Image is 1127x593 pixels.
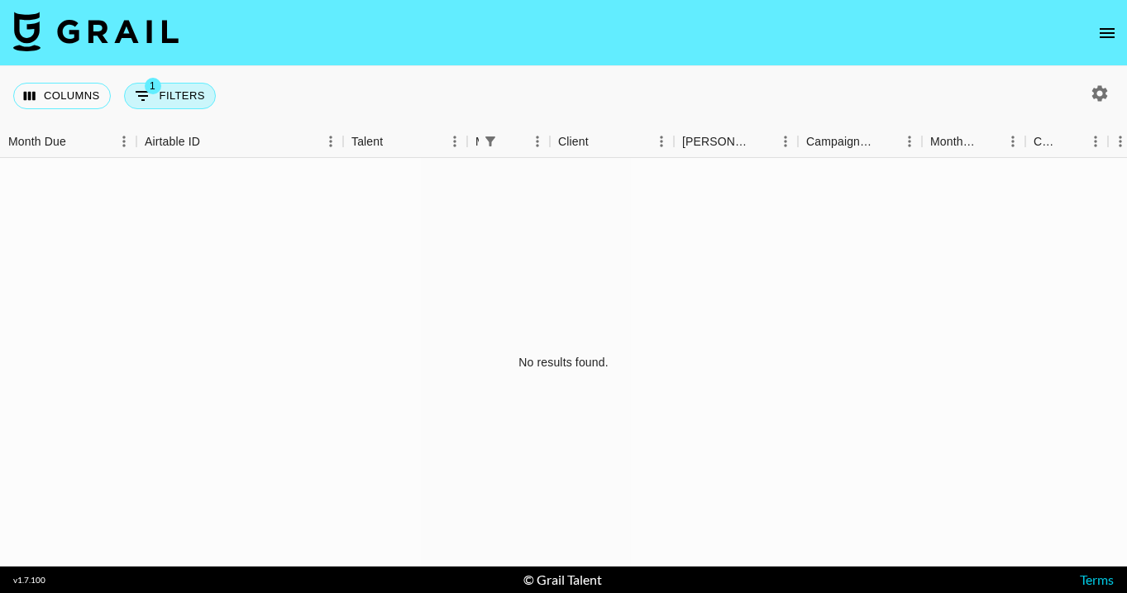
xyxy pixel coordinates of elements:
[502,130,525,153] button: Sort
[773,129,798,154] button: Menu
[13,83,111,109] button: Select columns
[1083,129,1108,154] button: Menu
[1034,126,1060,158] div: Currency
[13,575,45,586] div: v 1.7.100
[649,129,674,154] button: Menu
[200,130,223,153] button: Sort
[351,126,383,158] div: Talent
[750,130,773,153] button: Sort
[525,129,550,154] button: Menu
[682,126,750,158] div: [PERSON_NAME]
[1091,17,1124,50] button: open drawer
[136,126,343,158] div: Airtable ID
[112,129,136,154] button: Menu
[806,126,874,158] div: Campaign (Type)
[66,130,89,153] button: Sort
[798,126,922,158] div: Campaign (Type)
[897,129,922,154] button: Menu
[479,130,502,153] div: 1 active filter
[674,126,798,158] div: Booker
[930,126,977,158] div: Month Due
[479,130,502,153] button: Show filters
[589,130,612,153] button: Sort
[467,126,550,158] div: Manager
[13,12,179,51] img: Grail Talent
[145,78,161,94] span: 1
[318,129,343,154] button: Menu
[874,130,897,153] button: Sort
[523,571,602,588] div: © Grail Talent
[343,126,467,158] div: Talent
[383,130,406,153] button: Sort
[977,130,1000,153] button: Sort
[1060,130,1083,153] button: Sort
[1025,126,1108,158] div: Currency
[475,126,479,158] div: Manager
[558,126,589,158] div: Client
[124,83,216,109] button: Show filters
[1080,571,1114,587] a: Terms
[550,126,674,158] div: Client
[922,126,1025,158] div: Month Due
[1000,129,1025,154] button: Menu
[145,126,200,158] div: Airtable ID
[8,126,66,158] div: Month Due
[442,129,467,154] button: Menu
